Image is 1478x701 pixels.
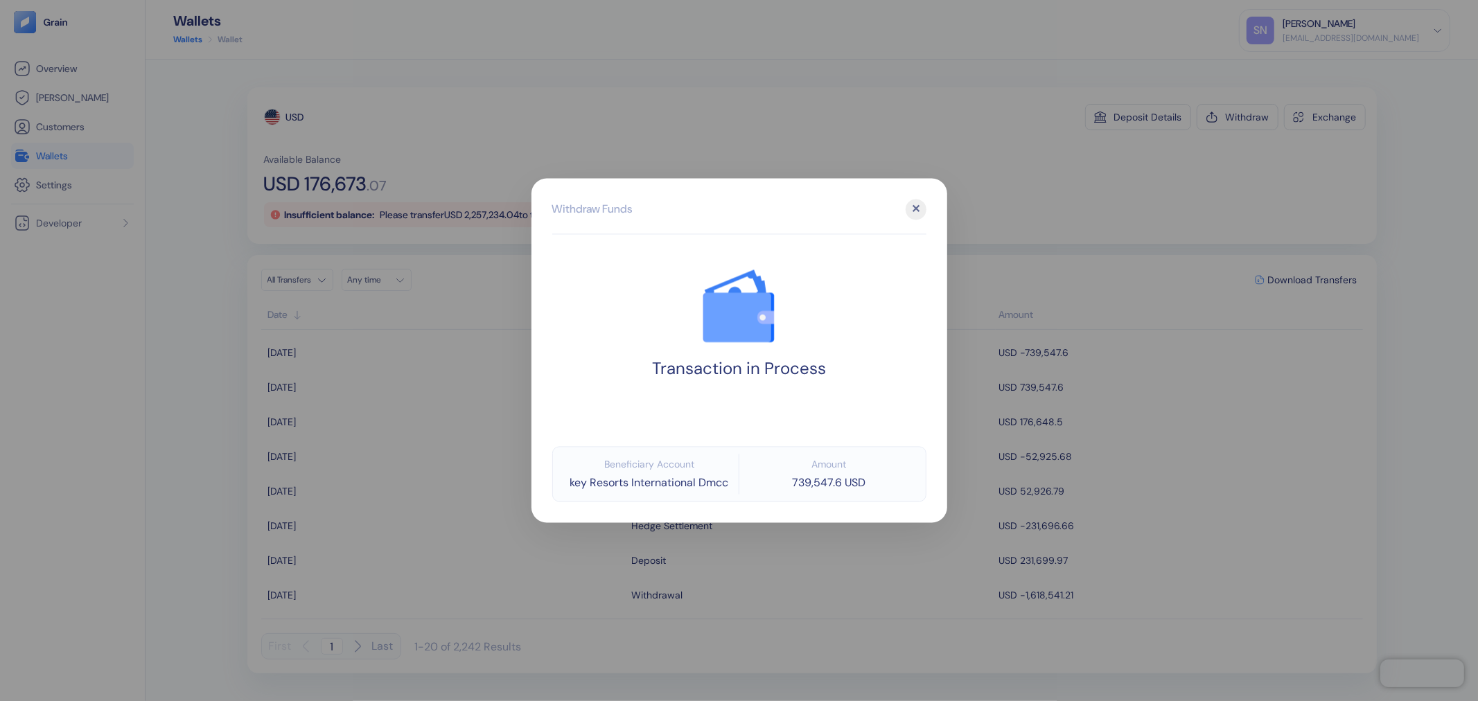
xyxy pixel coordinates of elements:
[1380,659,1464,687] iframe: Chatra live chat
[604,460,694,470] div: Beneficiary Account
[906,199,926,220] div: ✕
[811,460,846,470] div: Amount
[792,478,865,489] div: 739,547.6 USD
[652,360,826,380] div: Transaction in Process
[687,256,791,360] img: success
[552,202,633,218] div: Withdraw Funds
[570,478,728,489] div: key Resorts International Dmcc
